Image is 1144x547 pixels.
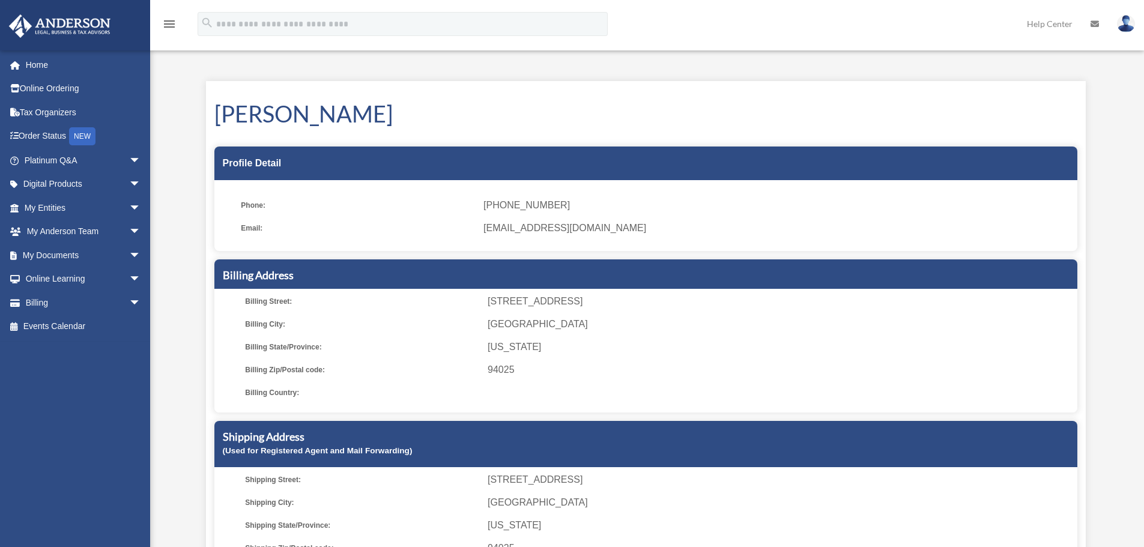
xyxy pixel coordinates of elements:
[241,220,475,237] span: Email:
[8,267,159,291] a: Online Learningarrow_drop_down
[129,267,153,292] span: arrow_drop_down
[162,21,177,31] a: menu
[488,494,1073,511] span: [GEOGRAPHIC_DATA]
[245,339,479,355] span: Billing State/Province:
[488,339,1073,355] span: [US_STATE]
[8,315,159,339] a: Events Calendar
[241,197,475,214] span: Phone:
[8,77,159,101] a: Online Ordering
[245,517,479,534] span: Shipping State/Province:
[245,316,479,333] span: Billing City:
[245,293,479,310] span: Billing Street:
[8,53,159,77] a: Home
[129,291,153,315] span: arrow_drop_down
[214,147,1077,180] div: Profile Detail
[483,197,1068,214] span: [PHONE_NUMBER]
[483,220,1068,237] span: [EMAIL_ADDRESS][DOMAIN_NAME]
[245,471,479,488] span: Shipping Street:
[488,517,1073,534] span: [US_STATE]
[201,16,214,29] i: search
[245,384,479,401] span: Billing Country:
[8,124,159,149] a: Order StatusNEW
[223,429,1069,444] h5: Shipping Address
[8,291,159,315] a: Billingarrow_drop_down
[214,98,1077,130] h1: [PERSON_NAME]
[8,172,159,196] a: Digital Productsarrow_drop_down
[488,316,1073,333] span: [GEOGRAPHIC_DATA]
[8,100,159,124] a: Tax Organizers
[488,361,1073,378] span: 94025
[162,17,177,31] i: menu
[223,268,1069,283] h5: Billing Address
[129,172,153,197] span: arrow_drop_down
[129,148,153,173] span: arrow_drop_down
[223,446,413,455] small: (Used for Registered Agent and Mail Forwarding)
[8,220,159,244] a: My Anderson Teamarrow_drop_down
[69,127,95,145] div: NEW
[8,196,159,220] a: My Entitiesarrow_drop_down
[5,14,114,38] img: Anderson Advisors Platinum Portal
[245,361,479,378] span: Billing Zip/Postal code:
[8,243,159,267] a: My Documentsarrow_drop_down
[129,196,153,220] span: arrow_drop_down
[129,220,153,244] span: arrow_drop_down
[8,148,159,172] a: Platinum Q&Aarrow_drop_down
[1117,15,1135,32] img: User Pic
[245,494,479,511] span: Shipping City:
[488,293,1073,310] span: [STREET_ADDRESS]
[488,471,1073,488] span: [STREET_ADDRESS]
[129,243,153,268] span: arrow_drop_down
